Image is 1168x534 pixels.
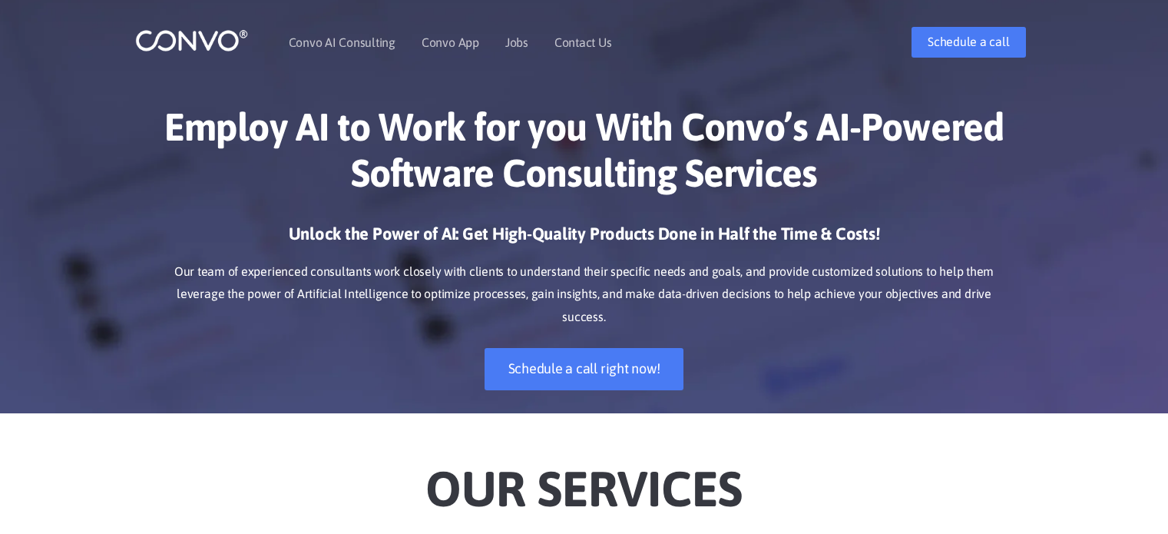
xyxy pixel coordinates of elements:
[158,104,1011,207] h1: Employ AI to Work for you With Convo’s AI-Powered Software Consulting Services
[158,223,1011,257] h3: Unlock the Power of AI: Get High-Quality Products Done in Half the Time & Costs!
[289,36,395,48] a: Convo AI Consulting
[554,36,612,48] a: Contact Us
[158,260,1011,330] p: Our team of experienced consultants work closely with clients to understand their specific needs ...
[485,348,684,390] a: Schedule a call right now!
[912,27,1025,58] a: Schedule a call
[135,28,248,52] img: logo_1.png
[158,436,1011,522] h2: Our Services
[505,36,528,48] a: Jobs
[422,36,479,48] a: Convo App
